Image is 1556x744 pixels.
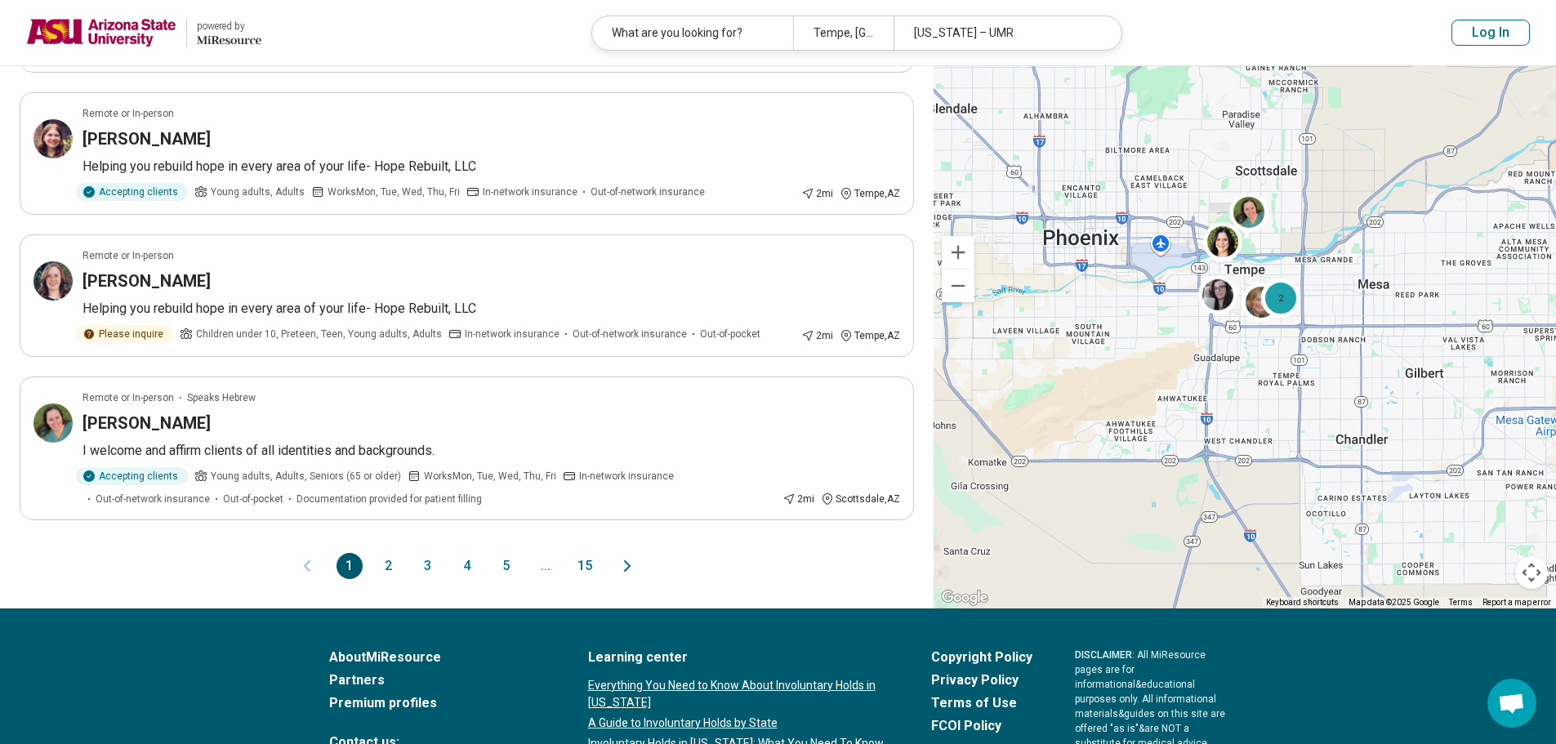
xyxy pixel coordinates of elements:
button: Previous page [297,553,317,579]
span: DISCLAIMER [1075,649,1132,661]
span: Works Mon, Tue, Wed, Thu, Fri [424,469,556,483]
span: Out-of-pocket [700,327,760,341]
div: 2 mi [782,492,814,506]
h3: [PERSON_NAME] [82,127,211,150]
div: Tempe, [GEOGRAPHIC_DATA] [793,16,894,50]
a: Privacy Policy [931,670,1032,690]
button: 5 [493,553,519,579]
div: Scottsdale , AZ [821,492,900,506]
a: Everything You Need to Know About Involuntary Holds in [US_STATE] [588,677,889,711]
a: Copyright Policy [931,648,1032,667]
p: Remote or In-person [82,106,174,121]
span: Speaks Hebrew [187,390,256,405]
div: 2 mi [801,328,833,343]
a: Arizona State Universitypowered by [26,13,261,52]
span: Children under 10, Preteen, Teen, Young adults, Adults [196,327,442,341]
button: 15 [572,553,598,579]
a: A Guide to Involuntary Holds by State [588,715,889,732]
a: Report a map error [1482,598,1551,607]
button: Zoom out [942,270,974,302]
div: Open chat [1487,679,1536,728]
a: Terms (opens in new tab) [1449,598,1473,607]
img: Google [938,587,992,608]
span: Out-of-network insurance [96,492,210,506]
span: Map data ©2025 Google [1349,598,1439,607]
a: Partners [329,670,546,690]
div: Accepting clients [76,183,188,201]
p: I welcome and affirm clients of all identities and backgrounds. [82,441,900,461]
span: Documentation provided for patient filling [296,492,482,506]
span: In-network insurance [465,327,560,341]
a: Open this area in Google Maps (opens a new window) [938,587,992,608]
button: 2 [376,553,402,579]
h3: [PERSON_NAME] [82,412,211,434]
p: Helping you rebuild hope in every area of your life- Hope Rebuilt, LLC [82,299,900,319]
a: AboutMiResource [329,648,546,667]
span: In-network insurance [579,469,674,483]
button: 3 [415,553,441,579]
div: Accepting clients [76,467,188,485]
button: Next page [617,553,637,579]
a: Learning center [588,648,889,667]
div: Tempe , AZ [840,186,900,201]
p: Remote or In-person [82,390,174,405]
span: Out-of-network insurance [591,185,705,199]
span: Out-of-pocket [223,492,283,506]
span: Out-of-network insurance [573,327,687,341]
button: Zoom in [942,236,974,269]
p: Remote or In-person [82,248,174,263]
span: ... [533,553,559,579]
p: Helping you rebuild hope in every area of your life- Hope Rebuilt, LLC [82,157,900,176]
div: Please inquire [76,325,173,343]
div: What are you looking for? [592,16,793,50]
div: 2 [1261,278,1300,317]
span: Works Mon, Tue, Wed, Thu, Fri [328,185,460,199]
div: Tempe , AZ [840,328,900,343]
h3: [PERSON_NAME] [82,270,211,292]
div: powered by [197,19,261,33]
button: 4 [454,553,480,579]
button: Map camera controls [1515,556,1548,589]
img: Arizona State University [26,13,176,52]
span: In-network insurance [483,185,577,199]
button: 1 [337,553,363,579]
a: FCOI Policy [931,716,1032,736]
button: Keyboard shortcuts [1266,597,1339,608]
div: [US_STATE] – UMR [894,16,1095,50]
a: Premium profiles [329,693,546,713]
button: Log In [1451,20,1530,46]
div: 2 mi [801,186,833,201]
span: Young adults, Adults, Seniors (65 or older) [211,469,401,483]
span: Young adults, Adults [211,185,305,199]
a: Terms of Use [931,693,1032,713]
